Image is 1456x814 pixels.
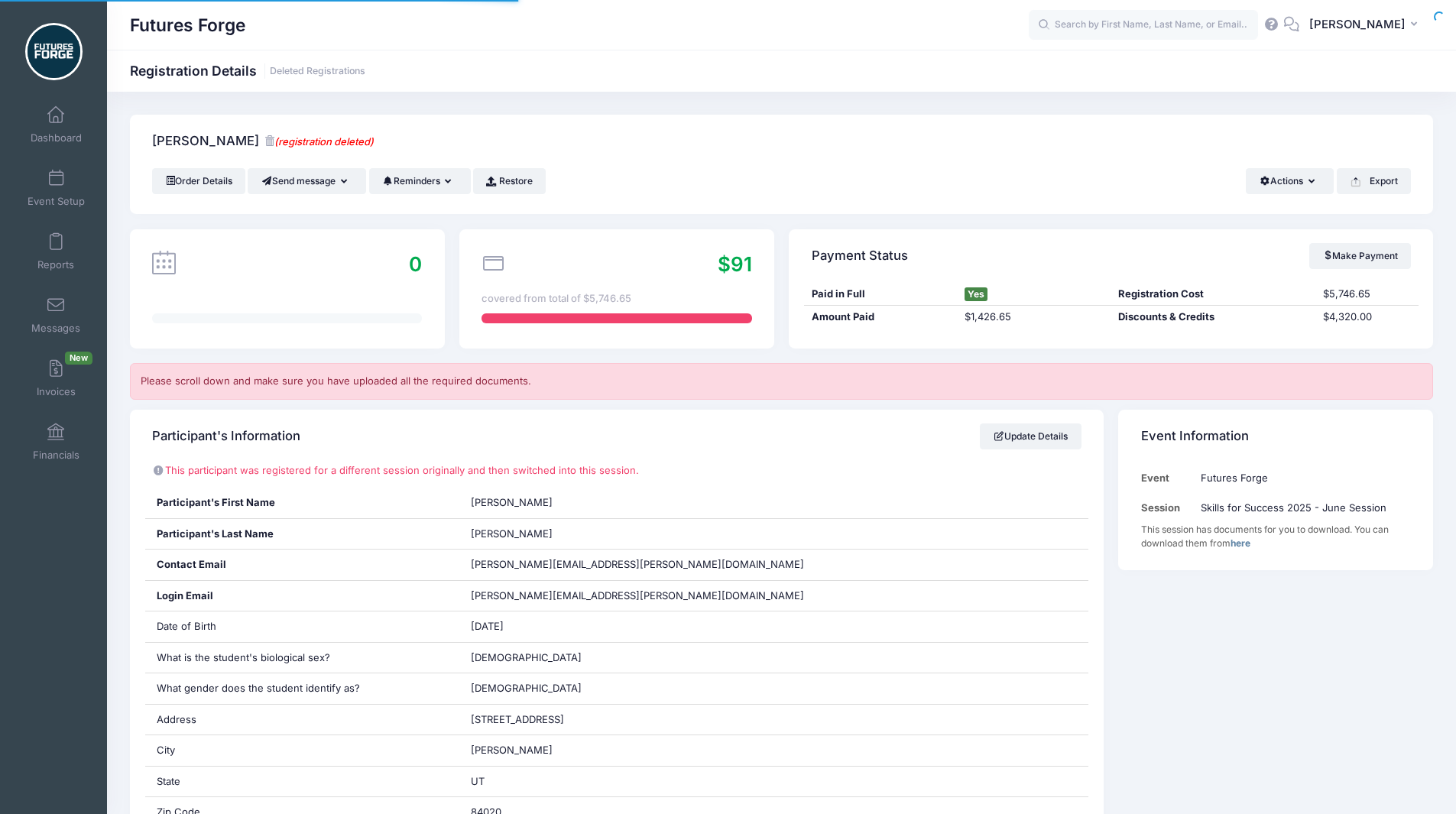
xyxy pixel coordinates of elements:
div: Paid in Full [804,287,958,302]
div: $4,320.00 [1316,310,1419,325]
div: What gender does the student identify as? [145,673,460,704]
div: Login Email [145,581,460,611]
td: Event [1141,463,1193,493]
small: (registration deleted) [264,135,374,148]
span: [PERSON_NAME][EMAIL_ADDRESS][PERSON_NAME][DOMAIN_NAME] [471,558,804,570]
span: [DEMOGRAPHIC_DATA] [471,651,582,663]
div: What is the student's biological sex? [145,643,460,673]
div: Registration Cost [1111,287,1316,302]
h1: Registration Details [130,63,365,79]
span: UT [471,775,485,787]
h4: Participant's Information [152,414,300,458]
h1: Futures Forge [130,8,245,43]
div: $1,426.65 [958,310,1111,325]
div: Participant's First Name [145,488,460,518]
div: Please scroll down and make sure you have uploaded all the required documents. [130,363,1433,400]
span: Financials [33,449,79,462]
a: Event Setup [20,161,92,215]
span: Reports [37,258,74,271]
td: Session [1141,493,1193,523]
span: Messages [31,322,80,335]
td: Futures Forge [1193,463,1411,493]
img: Futures Forge [25,23,83,80]
div: City [145,735,460,766]
span: Yes [965,287,987,301]
span: [PERSON_NAME] [471,527,553,540]
span: Event Setup [28,195,85,208]
div: State [145,767,460,797]
span: [STREET_ADDRESS] [471,713,564,725]
div: covered from total of $5,746.65 [482,291,751,306]
a: Deleted Registrations [270,66,365,77]
div: Contact Email [145,550,460,580]
div: Address [145,705,460,735]
a: Order Details [152,168,245,194]
div: $5,746.65 [1316,287,1419,302]
span: [PERSON_NAME] [471,496,553,508]
h4: Payment Status [812,234,908,277]
button: Send message [248,168,366,194]
button: Export [1337,168,1411,194]
span: [PERSON_NAME] [1309,16,1406,33]
a: Messages [20,288,92,342]
span: 0 [409,252,422,276]
span: [DATE] [471,620,504,632]
p: This participant was registered for a different session originally and then switched into this se... [152,463,1081,478]
span: $91 [718,252,752,276]
span: Dashboard [31,131,82,144]
button: Reminders [369,168,471,194]
button: [PERSON_NAME] [1299,8,1433,43]
td: Skills for Success 2025 - June Session [1193,493,1411,523]
a: InvoicesNew [20,352,92,405]
span: [PERSON_NAME] [471,744,553,756]
input: Search by First Name, Last Name, or Email... [1029,10,1258,41]
span: New [65,352,92,365]
span: [PERSON_NAME][EMAIL_ADDRESS][PERSON_NAME][DOMAIN_NAME] [471,589,804,604]
button: Actions [1246,168,1334,194]
a: Restore [473,168,546,194]
div: Participant's Last Name [145,519,460,550]
a: Dashboard [20,98,92,151]
a: Reports [20,225,92,278]
a: Make Payment [1309,243,1411,269]
div: Discounts & Credits [1111,310,1316,325]
span: Invoices [37,385,76,398]
span: [DEMOGRAPHIC_DATA] [471,682,582,694]
div: Date of Birth [145,611,460,642]
a: Financials [20,415,92,469]
a: Update Details [980,423,1081,449]
div: This session has documents for you to download. You can download them from [1141,523,1411,550]
h4: [PERSON_NAME] [152,120,374,164]
a: here [1231,537,1250,549]
div: Amount Paid [804,310,958,325]
h4: Event Information [1141,414,1249,458]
